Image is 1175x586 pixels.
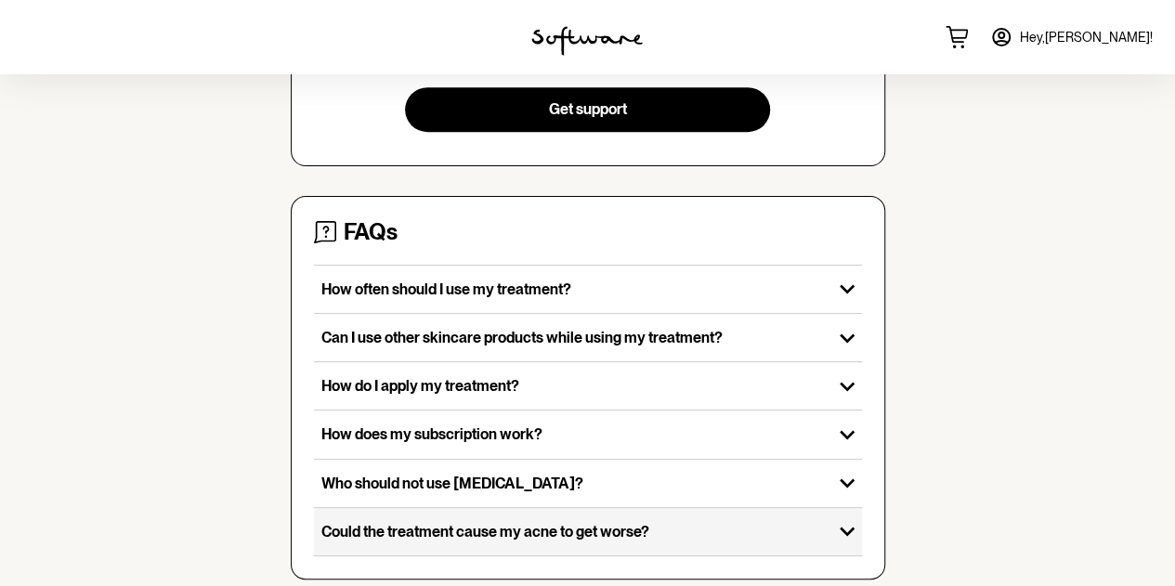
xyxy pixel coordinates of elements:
button: How often should I use my treatment? [314,266,862,313]
span: Get support [548,100,626,118]
button: How do I apply my treatment? [314,362,862,410]
button: Get support [405,87,770,132]
p: How do I apply my treatment? [321,377,825,395]
img: software logo [531,26,643,56]
button: Who should not use [MEDICAL_DATA]? [314,460,862,507]
h4: FAQs [344,219,398,246]
p: Who should not use [MEDICAL_DATA]? [321,475,825,492]
button: Can I use other skincare products while using my treatment? [314,314,862,361]
p: How often should I use my treatment? [321,280,825,298]
button: How does my subscription work? [314,410,862,458]
span: Hey, [PERSON_NAME] ! [1020,30,1153,46]
a: Hey,[PERSON_NAME]! [979,15,1164,59]
p: Can I use other skincare products while using my treatment? [321,329,825,346]
p: How does my subscription work? [321,425,825,443]
button: Could the treatment cause my acne to get worse? [314,508,862,555]
p: Could the treatment cause my acne to get worse? [321,523,825,540]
